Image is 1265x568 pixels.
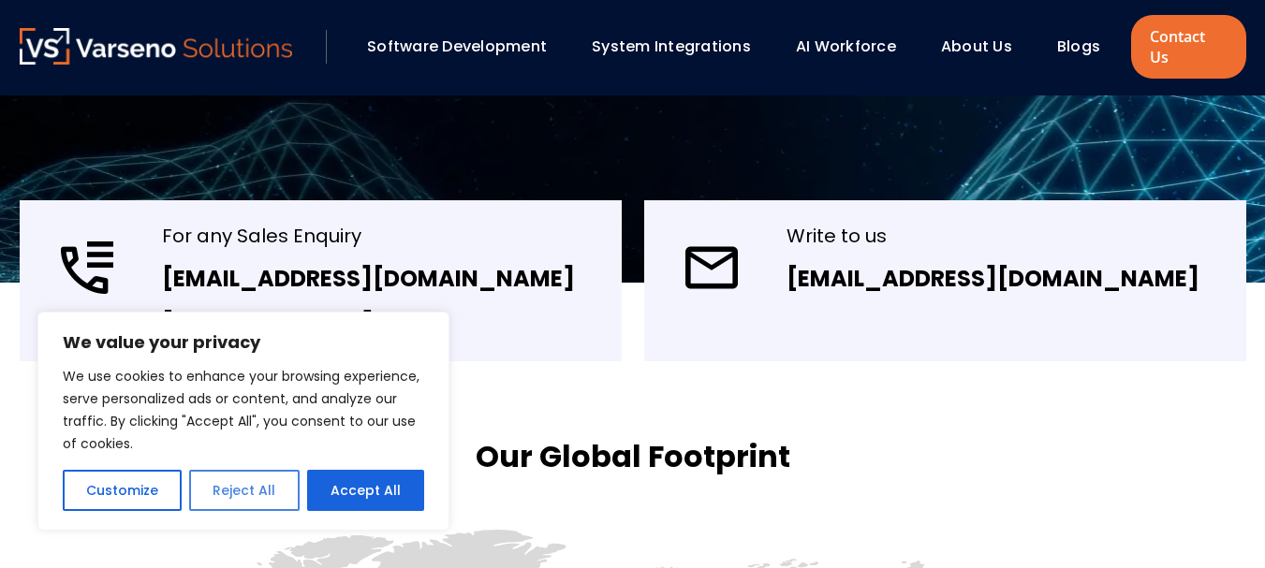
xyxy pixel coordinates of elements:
[582,31,777,63] div: System Integrations
[1131,15,1245,79] a: Contact Us
[796,36,896,57] a: AI Workforce
[189,470,299,511] button: Reject All
[1048,31,1126,63] div: Blogs
[20,28,293,66] a: Varseno Solutions – Product Engineering & IT Services
[476,436,790,477] h2: Our Global Footprint
[787,223,1199,249] div: Write to us
[63,470,182,511] button: Customize
[162,308,374,339] a: [PHONE_NUMBER]
[20,28,293,65] img: Varseno Solutions – Product Engineering & IT Services
[358,31,573,63] div: Software Development
[787,31,922,63] div: AI Workforce
[592,36,751,57] a: System Integrations
[63,331,424,354] p: We value your privacy
[941,36,1012,57] a: About Us
[932,31,1038,63] div: About Us
[1057,36,1100,57] a: Blogs
[787,263,1199,294] a: [EMAIL_ADDRESS][DOMAIN_NAME]
[63,365,424,455] p: We use cookies to enhance your browsing experience, serve personalized ads or content, and analyz...
[162,263,575,294] a: [EMAIL_ADDRESS][DOMAIN_NAME]
[162,223,575,249] div: For any Sales Enquiry
[367,36,547,57] a: Software Development
[307,470,424,511] button: Accept All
